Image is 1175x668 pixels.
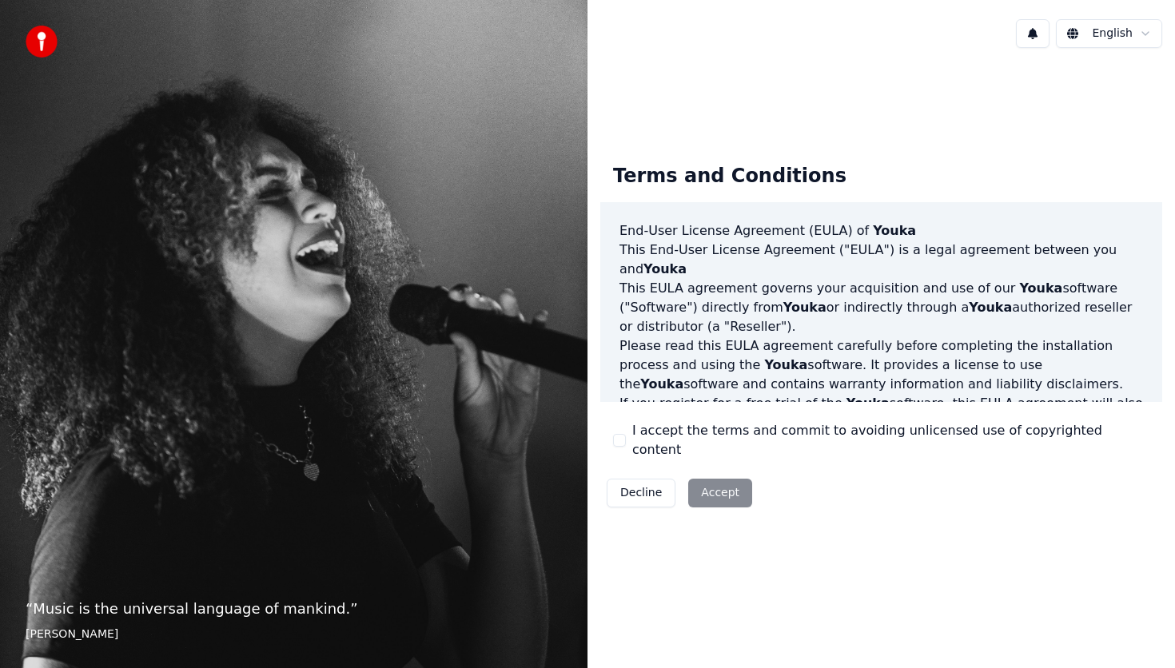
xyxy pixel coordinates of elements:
p: This EULA agreement governs your acquisition and use of our software ("Software") directly from o... [619,279,1143,336]
span: Youka [969,300,1012,315]
p: This End-User License Agreement ("EULA") is a legal agreement between you and [619,241,1143,279]
label: I accept the terms and commit to avoiding unlicensed use of copyrighted content [632,421,1149,459]
p: “ Music is the universal language of mankind. ” [26,598,562,620]
img: youka [26,26,58,58]
span: Youka [846,396,890,411]
span: Youka [783,300,826,315]
span: Youka [873,223,916,238]
h3: End-User License Agreement (EULA) of [619,221,1143,241]
p: Please read this EULA agreement carefully before completing the installation process and using th... [619,336,1143,394]
button: Decline [607,479,675,507]
span: Youka [764,357,807,372]
div: Terms and Conditions [600,151,859,202]
span: Youka [640,376,683,392]
footer: [PERSON_NAME] [26,626,562,642]
span: Youka [1019,280,1062,296]
span: Youka [643,261,687,276]
p: If you register for a free trial of the software, this EULA agreement will also govern that trial... [619,394,1143,471]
